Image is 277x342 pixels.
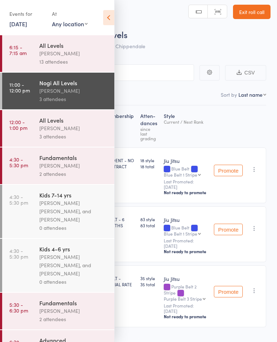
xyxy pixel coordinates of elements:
[140,275,158,281] span: 35 style
[140,222,158,228] span: 83 total
[39,58,108,66] div: 13 attendees
[2,293,114,329] a: 5:30 -6:30 pmFundamentals[PERSON_NAME]2 attendees
[104,157,135,169] div: STUDENT - NO CONTRACT
[9,20,27,28] a: [DATE]
[9,302,28,313] time: 5:30 - 6:30 pm
[140,127,158,141] div: since last grading
[140,216,158,222] span: 83 style
[9,82,30,93] time: 11:00 - 12:00 pm
[2,147,114,184] a: 4:30 -5:30 pmFundamentals[PERSON_NAME]2 attendees
[39,79,108,87] div: Nogi All Levels
[238,91,263,98] div: Last name
[39,307,108,315] div: [PERSON_NAME]
[161,109,211,144] div: Style
[164,284,208,301] div: Purple Belt 2 Stripe
[9,156,28,168] time: 4:30 - 5:30 pm
[164,314,208,319] div: Not ready to promote
[39,116,108,124] div: All Levels
[2,73,114,109] a: 11:00 -12:00 pmNogi All Levels[PERSON_NAME]3 attendees
[140,163,158,169] span: 18 total
[39,315,108,323] div: 2 attendees
[140,157,158,163] span: 18 style
[164,190,208,195] div: Not ready to promote
[39,170,108,178] div: 2 attendees
[214,165,243,176] button: Promote
[39,245,108,253] div: Kids 4-6 yrs
[164,296,202,301] div: Purple Belt 3 Stripe
[9,194,28,205] time: 4:30 - 5:30 pm
[164,172,197,177] div: Blue Belt 1 Stripe
[164,248,208,254] div: Not ready to promote
[2,185,114,238] a: 4:30 -5:30 pmKids 7-14 yrs[PERSON_NAME] [PERSON_NAME], and [PERSON_NAME]0 attendees
[104,275,135,287] div: ADULT - SPECIAL RATE
[164,166,208,177] div: Blue Belt
[9,44,27,56] time: 6:15 - 7:15 am
[164,216,208,223] div: Jiu Jitsu
[52,8,88,20] div: At
[140,281,158,287] span: 35 total
[2,239,114,292] a: 4:30 -5:30 pmKids 4-6 yrs[PERSON_NAME] [PERSON_NAME], and [PERSON_NAME]0 attendees
[221,91,237,98] label: Sort by
[9,248,28,259] time: 4:30 - 5:30 pm
[9,119,27,131] time: 12:00 - 1:00 pm
[39,41,108,49] div: All Levels
[39,154,108,161] div: Fundamentals
[115,42,145,50] span: Chippendale
[164,238,208,248] small: Last Promoted: [DATE]
[39,191,108,199] div: Kids 7-14 yrs
[39,299,108,307] div: Fundamentals
[104,216,135,228] div: ADULT - 6 MONTHS
[39,124,108,132] div: [PERSON_NAME]
[2,110,114,147] a: 12:00 -1:00 pmAll Levels[PERSON_NAME]3 attendees
[39,253,108,278] div: [PERSON_NAME] [PERSON_NAME], and [PERSON_NAME]
[39,224,108,232] div: 0 attendees
[9,8,45,20] div: Events for
[164,119,208,124] div: Current / Next Rank
[2,35,114,72] a: 6:15 -7:15 amAll Levels[PERSON_NAME]13 attendees
[39,49,108,58] div: [PERSON_NAME]
[39,87,108,95] div: [PERSON_NAME]
[39,199,108,224] div: [PERSON_NAME] [PERSON_NAME], and [PERSON_NAME]
[164,303,208,314] small: Last Promoted: [DATE]
[39,95,108,103] div: 3 attendees
[39,132,108,141] div: 3 attendees
[164,231,197,236] div: Blue Belt 1 Stripe
[39,278,108,286] div: 0 attendees
[164,179,208,190] small: Last Promoted: [DATE]
[164,225,208,236] div: Blue Belt
[39,161,108,170] div: [PERSON_NAME]
[214,224,243,235] button: Promote
[225,65,266,81] button: CSV
[137,109,161,144] div: Atten­dances
[101,109,138,144] div: Membership
[214,286,243,297] button: Promote
[52,20,88,28] div: Any location
[164,157,208,164] div: Jiu Jitsu
[164,275,208,282] div: Jiu Jitsu
[233,5,271,19] a: Exit roll call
